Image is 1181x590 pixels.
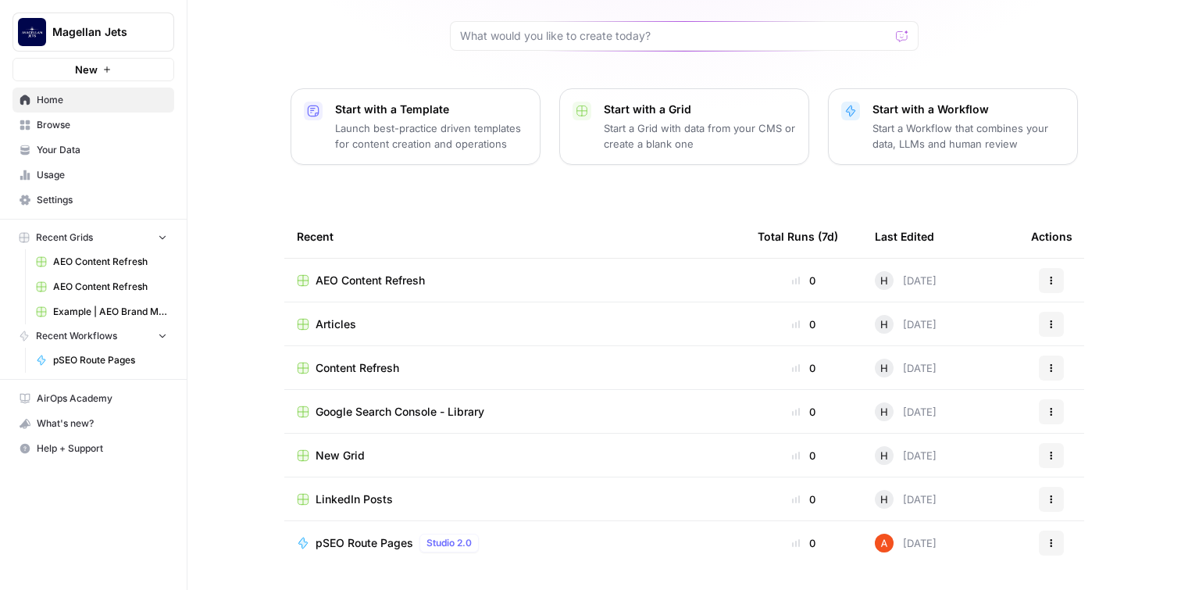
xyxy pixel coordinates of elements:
[880,492,888,507] span: H
[828,88,1078,165] button: Start with a WorkflowStart a Workflow that combines your data, LLMs and human review
[880,404,888,420] span: H
[335,120,527,152] p: Launch best-practice driven templates for content creation and operations
[75,62,98,77] span: New
[12,13,174,52] button: Workspace: Magellan Jets
[53,305,167,319] span: Example | AEO Brand Mention Outreach
[316,492,393,507] span: LinkedIn Posts
[880,448,888,463] span: H
[37,143,167,157] span: Your Data
[426,536,472,550] span: Studio 2.0
[12,163,174,188] a: Usage
[875,359,937,377] div: [DATE]
[880,360,888,376] span: H
[758,215,838,258] div: Total Runs (7d)
[36,231,93,245] span: Recent Grids
[758,273,850,288] div: 0
[880,316,888,332] span: H
[291,88,541,165] button: Start with a TemplateLaunch best-practice driven templates for content creation and operations
[880,273,888,288] span: H
[297,492,733,507] a: LinkedIn Posts
[12,113,174,138] a: Browse
[29,249,174,274] a: AEO Content Refresh
[37,118,167,132] span: Browse
[37,442,167,456] span: Help + Support
[12,386,174,411] a: AirOps Academy
[29,348,174,373] a: pSEO Route Pages
[875,534,937,552] div: [DATE]
[875,534,894,552] img: cje7zb9ux0f2nqyv5qqgv3u0jxek
[316,273,425,288] span: AEO Content Refresh
[604,120,796,152] p: Start a Grid with data from your CMS or create a blank one
[13,412,173,435] div: What's new?
[53,255,167,269] span: AEO Content Refresh
[297,215,733,258] div: Recent
[53,280,167,294] span: AEO Content Refresh
[335,102,527,117] p: Start with a Template
[559,88,809,165] button: Start with a GridStart a Grid with data from your CMS or create a blank one
[460,28,890,44] input: What would you like to create today?
[316,316,356,332] span: Articles
[37,93,167,107] span: Home
[316,360,399,376] span: Content Refresh
[758,535,850,551] div: 0
[875,402,937,421] div: [DATE]
[875,315,937,334] div: [DATE]
[297,404,733,420] a: Google Search Console - Library
[872,102,1065,117] p: Start with a Workflow
[875,490,937,509] div: [DATE]
[604,102,796,117] p: Start with a Grid
[316,448,365,463] span: New Grid
[12,188,174,213] a: Settings
[316,404,484,420] span: Google Search Console - Library
[12,88,174,113] a: Home
[12,411,174,436] button: What's new?
[53,353,167,367] span: pSEO Route Pages
[52,24,147,40] span: Magellan Jets
[297,448,733,463] a: New Grid
[875,215,934,258] div: Last Edited
[12,324,174,348] button: Recent Workflows
[297,273,733,288] a: AEO Content Refresh
[297,316,733,332] a: Articles
[12,58,174,81] button: New
[297,534,733,552] a: pSEO Route PagesStudio 2.0
[758,404,850,420] div: 0
[29,274,174,299] a: AEO Content Refresh
[37,168,167,182] span: Usage
[758,360,850,376] div: 0
[297,360,733,376] a: Content Refresh
[875,271,937,290] div: [DATE]
[12,226,174,249] button: Recent Grids
[12,436,174,461] button: Help + Support
[872,120,1065,152] p: Start a Workflow that combines your data, LLMs and human review
[37,193,167,207] span: Settings
[1031,215,1072,258] div: Actions
[758,316,850,332] div: 0
[18,18,46,46] img: Magellan Jets Logo
[29,299,174,324] a: Example | AEO Brand Mention Outreach
[875,446,937,465] div: [DATE]
[37,392,167,406] span: AirOps Academy
[316,535,413,551] span: pSEO Route Pages
[36,329,117,343] span: Recent Workflows
[758,448,850,463] div: 0
[12,138,174,163] a: Your Data
[758,492,850,507] div: 0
